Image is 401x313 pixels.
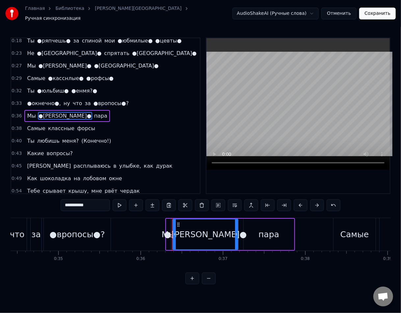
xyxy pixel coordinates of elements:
[12,175,22,182] span: 0:49
[25,5,232,22] nav: breadcrumb
[55,5,84,12] a: Библиотека
[73,162,111,170] span: расплываюсь
[54,256,63,262] div: 0:35
[94,112,108,120] span: пара
[95,5,181,12] a: [PERSON_NAME][GEOGRAPHIC_DATA]
[117,37,153,44] span: ●юбмилые●
[12,113,22,119] span: 0:36
[26,100,61,107] span: ●окнечно●,
[104,187,118,195] span: рвёт
[373,287,393,306] a: Открытый чат
[12,100,22,107] span: 0:33
[12,188,22,194] span: 0:54
[26,37,35,44] span: Ты
[108,175,123,182] span: окне
[131,49,197,57] span: ●[GEOGRAPHIC_DATA]●
[91,187,102,195] span: мне
[81,137,112,145] span: (Конечно!)
[12,163,22,169] span: 0:45
[26,49,35,57] span: Не
[120,187,141,195] span: чердак
[86,74,114,82] span: ●рофсы●
[71,87,98,95] span: ●енмя?●
[72,100,83,107] span: что
[164,228,247,241] div: ●[PERSON_NAME]●
[113,162,117,170] span: в
[301,256,310,262] div: 0:38
[136,256,145,262] div: 0:36
[47,125,75,132] span: классные
[103,49,130,57] span: спрятать
[36,49,102,57] span: ●[GEOGRAPHIC_DATA]●
[39,175,71,182] span: шоколадка
[42,187,67,195] span: срывает
[26,150,44,157] span: Какие
[12,63,22,69] span: 0:27
[38,112,92,120] span: ●[PERSON_NAME]●
[38,62,92,70] span: ●[PERSON_NAME]●
[258,228,279,241] div: пара
[63,100,71,107] span: ну
[94,62,159,70] span: ●[GEOGRAPHIC_DATA]●
[12,150,22,157] span: 0:43
[50,228,105,241] div: ●вропосы●?
[10,228,25,241] div: что
[26,125,46,132] span: Самые
[26,187,40,195] span: Тебе
[81,37,102,44] span: спиной
[26,137,35,145] span: Ты
[359,8,396,19] button: Сохранить
[26,112,36,120] span: Мы
[37,37,71,44] span: ●ряпчешь●
[72,37,80,44] span: за
[26,62,36,70] span: Мы
[5,7,18,20] img: youka
[26,74,46,82] span: Самые
[26,162,71,170] span: [PERSON_NAME]
[340,228,369,241] div: Самые
[25,15,81,22] span: Ручная синхронизация
[12,88,22,94] span: 0:32
[37,87,69,95] span: ●юльбиш●
[119,162,142,170] span: улыбке,
[143,162,154,170] span: как
[162,228,175,241] div: Мы
[84,100,91,107] span: за
[37,137,60,145] span: любишь
[82,175,107,182] span: лобовом
[12,75,22,82] span: 0:29
[383,256,392,262] div: 0:39
[219,256,227,262] div: 0:37
[12,50,22,57] span: 0:23
[12,38,22,44] span: 0:18
[47,74,84,82] span: ●касснлые●
[62,137,80,145] span: меня?
[46,150,74,157] span: вопросы?
[31,228,41,241] div: за
[12,125,22,132] span: 0:38
[321,8,357,19] button: Отменить
[12,138,22,144] span: 0:40
[155,162,173,170] span: дурак
[26,87,35,95] span: Ты
[73,175,81,182] span: на
[25,5,45,12] a: Главная
[76,125,96,132] span: форсы
[26,175,38,182] span: Как
[93,100,129,107] span: ●вропосы●?
[104,37,116,44] span: мои
[155,37,182,44] span: ●цевты●
[68,187,90,195] span: крышу,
